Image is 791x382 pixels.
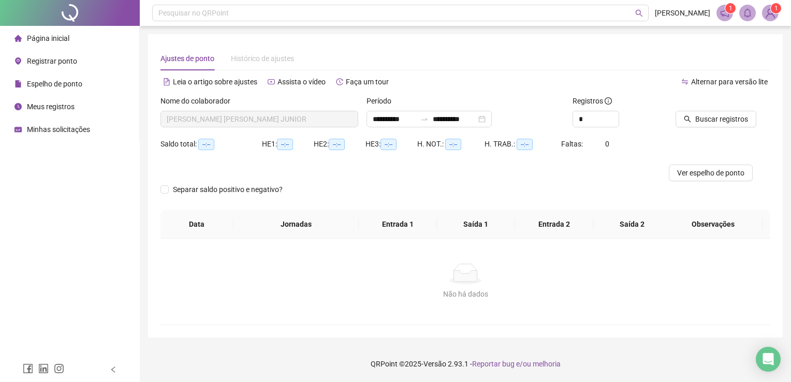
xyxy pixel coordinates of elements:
span: --:-- [329,139,345,150]
span: swap-right [420,115,429,123]
span: Separar saldo positivo e negativo? [169,184,287,195]
div: HE 2: [314,138,365,150]
th: Entrada 1 [359,210,437,239]
span: environment [14,57,22,65]
span: left [110,366,117,373]
span: 1 [774,5,778,12]
span: instagram [54,363,64,374]
span: file [14,80,22,87]
span: Assista o vídeo [277,78,326,86]
img: 73638 [763,5,778,21]
span: schedule [14,126,22,133]
span: clock-circle [14,103,22,110]
span: home [14,35,22,42]
span: Faça um tour [346,78,389,86]
span: Espelho de ponto [27,80,82,88]
div: H. TRAB.: [485,138,561,150]
span: Histórico de ajustes [231,54,294,63]
span: Registros [573,95,612,107]
div: Open Intercom Messenger [756,347,781,372]
th: Data [160,210,233,239]
span: Leia o artigo sobre ajustes [173,78,257,86]
button: Buscar registros [676,111,756,127]
div: HE 1: [262,138,314,150]
span: history [336,78,343,85]
span: Página inicial [27,34,69,42]
span: Meus registros [27,102,75,111]
span: 0 [605,140,609,148]
sup: Atualize o seu contato no menu Meus Dados [771,3,781,13]
div: H. NOT.: [417,138,485,150]
th: Saída 2 [593,210,671,239]
span: --:-- [445,139,461,150]
span: Versão [423,360,446,368]
span: 1 [729,5,733,12]
span: youtube [268,78,275,85]
span: Faltas: [561,140,584,148]
span: Alternar para versão lite [691,78,768,86]
span: MARIO FERREIRA DE MORAES JUNIOR [167,111,352,127]
span: Observações [671,218,754,230]
div: Não há dados [173,288,758,300]
span: Minhas solicitações [27,125,90,134]
button: Ver espelho de ponto [669,165,753,181]
span: info-circle [605,97,612,105]
span: --:-- [517,139,533,150]
th: Jornadas [233,210,359,239]
th: Observações [663,210,763,239]
span: Reportar bug e/ou melhoria [472,360,561,368]
span: --:-- [198,139,214,150]
th: Saída 1 [437,210,515,239]
sup: 1 [725,3,736,13]
span: linkedin [38,363,49,374]
span: facebook [23,363,33,374]
span: to [420,115,429,123]
span: file-text [163,78,170,85]
label: Nome do colaborador [160,95,237,107]
span: search [684,115,691,123]
div: HE 3: [365,138,417,150]
footer: QRPoint © 2025 - 2.93.1 - [140,346,791,382]
span: --:-- [380,139,397,150]
span: search [635,9,643,17]
label: Período [367,95,398,107]
span: Ver espelho de ponto [677,167,744,179]
span: swap [681,78,689,85]
span: bell [743,8,752,18]
span: [PERSON_NAME] [655,7,710,19]
span: --:-- [277,139,293,150]
span: Buscar registros [695,113,748,125]
div: Saldo total: [160,138,262,150]
th: Entrada 2 [515,210,593,239]
span: notification [720,8,729,18]
span: Ajustes de ponto [160,54,214,63]
span: Registrar ponto [27,57,77,65]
